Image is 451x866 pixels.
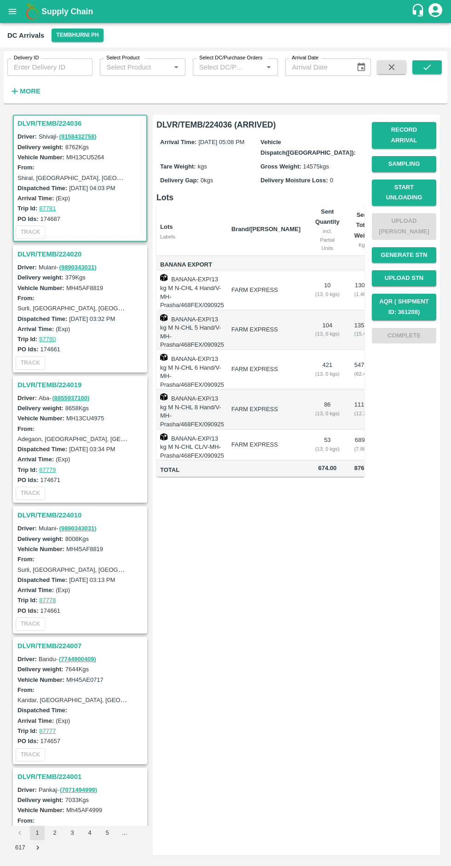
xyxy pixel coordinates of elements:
[17,415,64,422] label: Vehicle Number:
[372,122,436,149] button: Record Arrival
[315,370,340,378] div: ( 13, 0 kgs)
[17,325,54,332] label: Arrival Time:
[40,738,60,744] label: 174657
[17,205,37,212] label: Trip Id:
[2,1,23,22] button: open drawer
[17,295,35,302] label: From:
[263,61,275,73] button: Open
[65,405,89,412] label: 8658 Kgs
[39,133,98,140] span: Shivaji -
[17,195,54,202] label: Arrival Time:
[160,177,199,184] label: Delivery Gap:
[196,61,248,73] input: Select DC/Purchase Orders
[354,370,372,378] div: ( 62.46 %)
[17,346,39,353] label: PO Ids:
[17,164,35,171] label: From:
[160,314,168,321] img: box
[65,144,89,151] label: 8762 Kgs
[315,290,340,298] div: ( 13, 0 kgs)
[39,466,56,473] a: 87779
[17,435,304,442] label: Adegaon, [GEOGRAPHIC_DATA], [GEOGRAPHIC_DATA], [GEOGRAPHIC_DATA], [GEOGRAPHIC_DATA]
[17,144,64,151] label: Delivery weight:
[198,139,244,145] span: [DATE] 05:08 PM
[56,717,70,724] label: (Exp)
[31,840,46,855] button: Go to next page
[7,58,93,76] input: Enter Delivery ID
[17,285,64,291] label: Vehicle Number:
[411,3,427,20] div: customer-support
[66,546,103,552] label: MH45AF8819
[17,566,292,573] label: Surli, [GEOGRAPHIC_DATA], [GEOGRAPHIC_DATA], [GEOGRAPHIC_DATA], [GEOGRAPHIC_DATA]
[354,445,372,453] div: ( 7.86 %)
[372,270,436,286] button: Upload STN
[39,597,56,604] a: 87778
[66,285,103,291] label: MH45AF8819
[59,133,97,140] a: (9158432758)
[17,477,39,483] label: PO Ids:
[39,727,56,734] a: 87777
[41,5,411,18] a: Supply Chain
[103,61,167,73] input: Select Product
[17,656,37,663] label: Driver:
[303,163,329,170] span: 14575 kgs
[39,336,56,343] a: 87780
[66,415,104,422] label: MH13CU4975
[260,177,328,184] label: Delivery Moisture Loss:
[52,395,89,401] a: (8855937100)
[315,463,340,474] span: 674.00
[17,817,35,824] label: From:
[17,556,35,563] label: From:
[17,525,37,532] label: Driver:
[17,395,37,401] label: Driver:
[372,294,436,320] button: AQR ( Shipment Id: 361208)
[20,87,40,95] strong: More
[347,310,379,350] td: 1352 kg
[156,270,224,310] td: BANANA-EXP/13 kg M N-CHL 4 Hand/V-MH-Prasha/468FEX/090925
[231,226,301,232] b: Brand/[PERSON_NAME]
[17,425,35,432] label: From:
[30,825,45,840] button: page 1
[69,446,115,453] label: [DATE] 03:34 PM
[156,118,364,131] h6: DLVR/TEMB/224036 (ARRIVED)
[347,430,379,461] td: 689 kg
[65,796,89,803] label: 7033 Kgs
[17,215,39,222] label: PO Ids:
[39,205,56,212] a: 87781
[69,185,115,192] label: [DATE] 04:03 PM
[372,247,436,263] button: Generate STN
[56,587,70,593] label: (Exp)
[354,465,385,471] span: 8762.00 Kg
[17,807,64,814] label: Vehicle Number:
[17,666,64,673] label: Delivery weight:
[315,208,340,225] b: Sent Quantity
[23,2,41,21] img: logo
[17,546,64,552] label: Vehicle Number:
[117,829,132,837] div: …
[156,350,224,389] td: BANANA-EXP/13 kg M N-CHL 6 Hand/V-MH-Prasha/468FEX/090925
[65,535,89,542] label: 8008 Kgs
[40,607,60,614] label: 174661
[17,607,39,614] label: PO Ids:
[69,576,115,583] label: [DATE] 03:13 PM
[17,707,67,714] label: Dispatched Time:
[224,389,308,429] td: FARM EXPRESS
[199,54,262,62] label: Select DC/Purchase Orders
[17,405,64,412] label: Delivery weight:
[17,466,37,473] label: Trip Id:
[17,786,37,793] label: Driver:
[17,456,54,463] label: Arrival Time:
[17,587,54,593] label: Arrival Time:
[66,807,102,814] label: Mh45AF4999
[17,264,37,271] label: Driver:
[17,446,67,453] label: Dispatched Time:
[59,656,96,663] a: (7744900409)
[224,430,308,461] td: FARM EXPRESS
[7,83,43,99] button: More
[41,7,93,16] b: Supply Chain
[39,395,90,401] span: Aba -
[315,227,340,252] div: incl. Partial Units
[160,393,168,401] img: box
[17,509,145,521] h3: DLVR/TEMB/224010
[354,241,372,249] div: Kgs
[224,310,308,350] td: FARM EXPRESS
